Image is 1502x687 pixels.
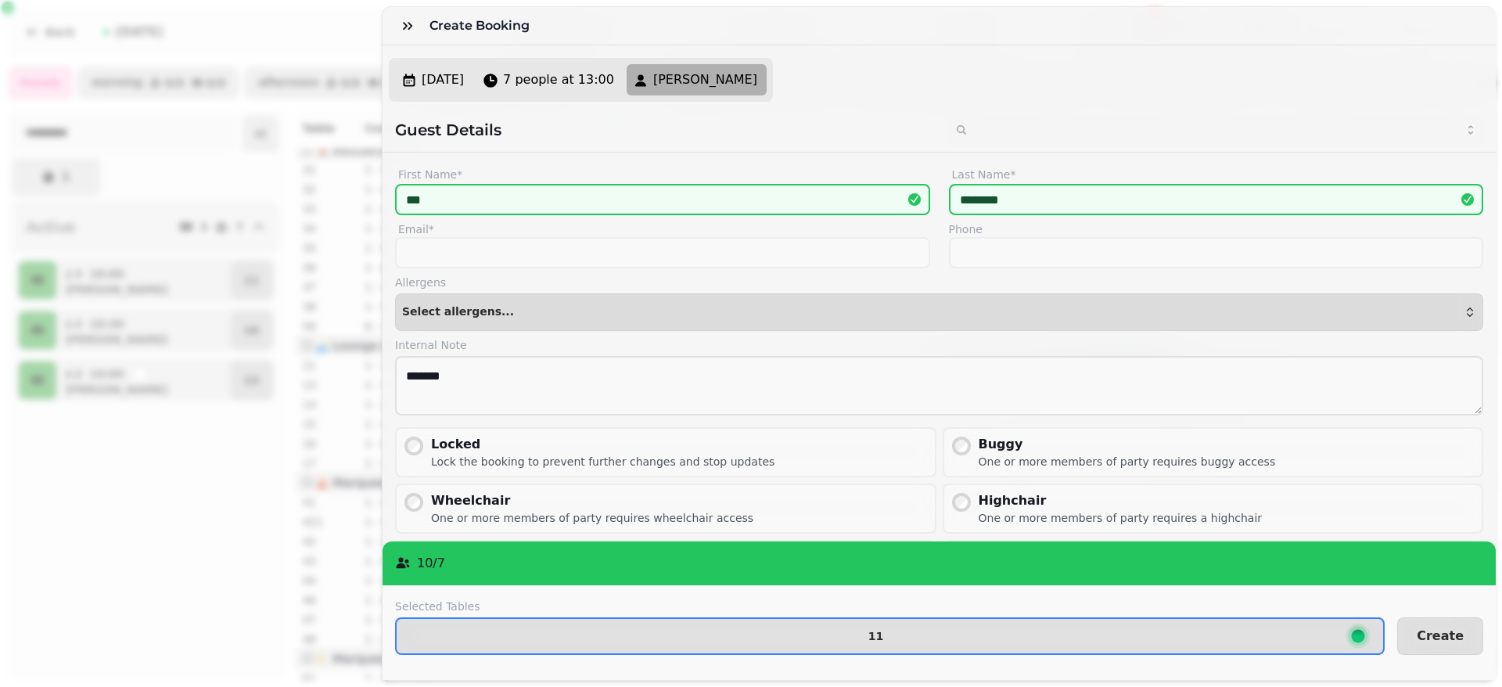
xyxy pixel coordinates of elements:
label: First Name* [395,165,930,184]
label: Selected Tables [395,599,1385,614]
label: Internal Note [395,337,1483,353]
span: Select allergens... [402,306,514,318]
label: Email* [395,221,930,237]
div: Buggy [979,435,1276,454]
div: One or more members of party requires a highchair [979,510,1263,526]
span: Create [1417,630,1464,642]
button: Select allergens... [395,293,1483,331]
span: 7 people at 13:00 [503,70,614,89]
div: One or more members of party requires wheelchair access [431,510,753,526]
div: Wheelchair [431,491,753,510]
label: Phone [949,221,1484,237]
button: 11 [395,617,1385,655]
button: Create [1397,617,1483,655]
h3: Create Booking [429,16,536,35]
span: [PERSON_NAME] [653,70,757,89]
p: 10 / 7 [417,554,445,573]
div: Highchair [979,491,1263,510]
p: 11 [868,631,883,642]
label: Allergens [395,275,1483,290]
h2: Guest Details [395,119,933,141]
label: Last Name* [949,165,1484,184]
div: Locked [431,435,774,454]
div: Lock the booking to prevent further changes and stop updates [431,454,774,469]
div: One or more members of party requires buggy access [979,454,1276,469]
span: [DATE] [422,70,464,89]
